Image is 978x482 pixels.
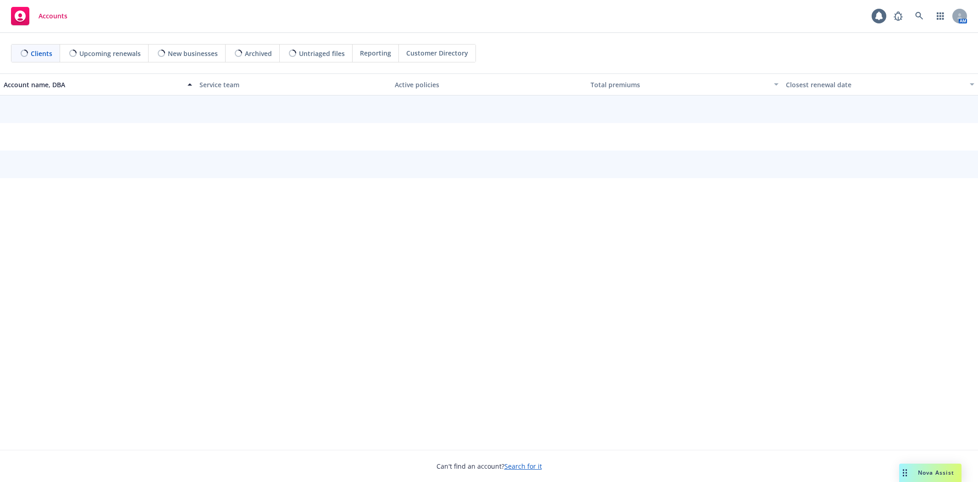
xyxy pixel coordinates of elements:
button: Active policies [391,73,587,95]
button: Closest renewal date [782,73,978,95]
div: Account name, DBA [4,80,182,90]
div: Service team [199,80,388,90]
a: Switch app [931,7,950,25]
span: Clients [31,49,52,58]
span: Upcoming renewals [79,49,141,58]
span: Can't find an account? [437,461,542,471]
button: Service team [196,73,392,95]
a: Search for it [504,462,542,471]
a: Accounts [7,3,71,29]
span: Customer Directory [406,48,468,58]
div: Total premiums [591,80,769,90]
div: Active policies [395,80,583,90]
span: Accounts [39,12,67,20]
a: Search [910,7,928,25]
button: Total premiums [587,73,783,95]
span: Archived [245,49,272,58]
span: New businesses [168,49,218,58]
span: Reporting [360,48,391,58]
div: Drag to move [899,464,911,482]
div: Closest renewal date [786,80,964,90]
a: Report a Bug [889,7,907,25]
span: Untriaged files [299,49,345,58]
button: Nova Assist [899,464,961,482]
span: Nova Assist [918,469,954,476]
